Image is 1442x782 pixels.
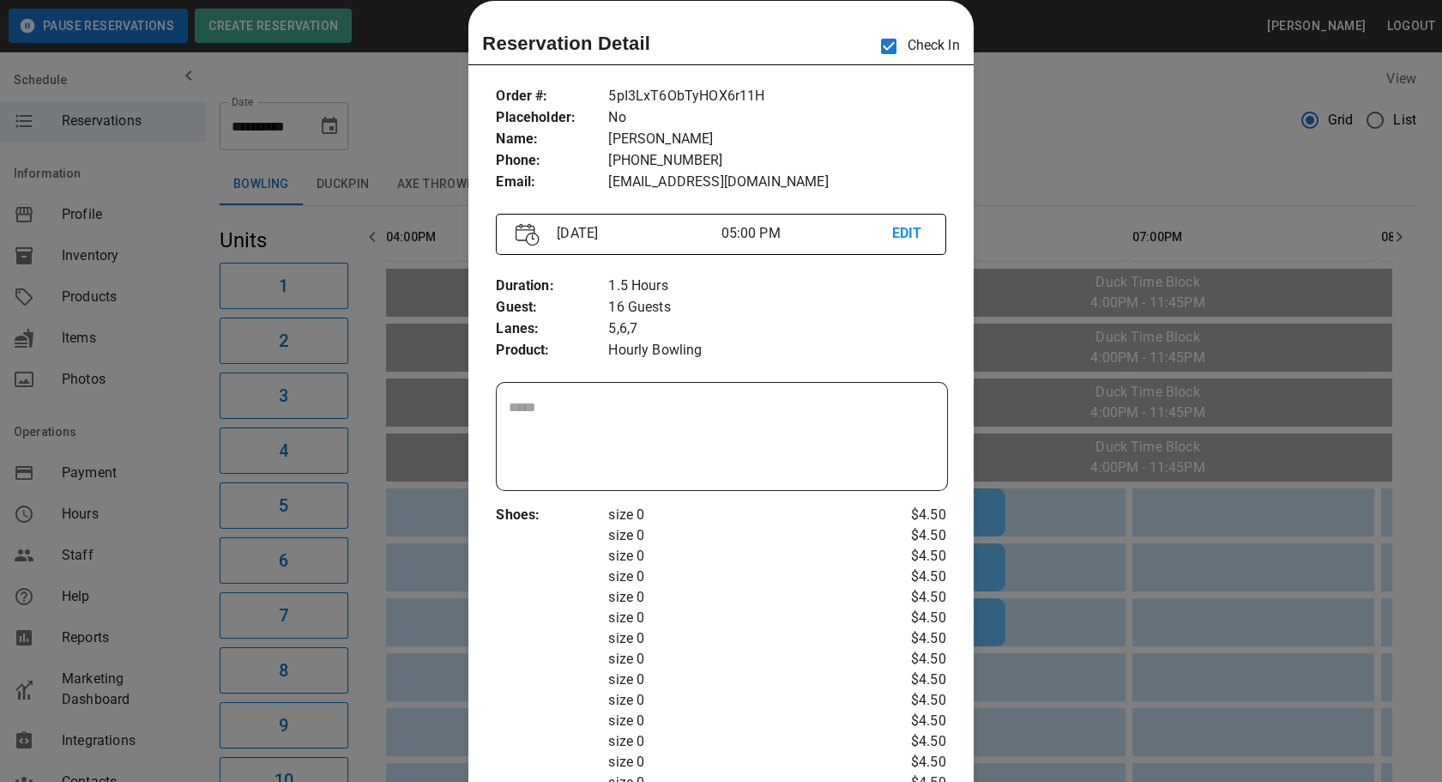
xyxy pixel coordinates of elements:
p: Placeholder : [496,107,608,129]
p: No [608,107,945,129]
p: Reservation Detail [482,29,650,58]
p: EDIT [892,223,926,245]
p: $4.50 [871,628,945,649]
p: size 0 [608,546,871,567]
p: size 0 [608,649,871,670]
p: $4.50 [871,690,945,711]
p: Email : [496,172,608,193]
p: Check In [871,28,959,64]
p: size 0 [608,567,871,587]
p: size 0 [608,690,871,711]
p: $4.50 [871,752,945,773]
p: Shoes : [496,505,608,526]
p: $4.50 [871,670,945,690]
p: 05:00 PM [721,223,891,244]
img: Vector [516,223,540,246]
p: size 0 [608,587,871,608]
p: size 0 [608,608,871,628]
p: size 0 [608,505,871,525]
p: $4.50 [871,587,945,608]
p: 5,6,7 [608,318,945,340]
p: $4.50 [871,525,945,546]
p: Lanes : [496,318,608,340]
p: Order # : [496,86,608,107]
p: $4.50 [871,711,945,731]
p: $4.50 [871,567,945,587]
p: 16 Guests [608,297,945,318]
p: size 0 [608,525,871,546]
p: $4.50 [871,608,945,628]
p: Duration : [496,276,608,297]
p: [PHONE_NUMBER] [608,150,945,172]
p: size 0 [608,670,871,690]
p: Hourly Bowling [608,340,945,361]
p: $4.50 [871,505,945,525]
p: [DATE] [550,223,721,244]
p: Name : [496,129,608,150]
p: size 0 [608,711,871,731]
p: size 0 [608,731,871,752]
p: 1.5 Hours [608,276,945,297]
p: Guest : [496,297,608,318]
p: Product : [496,340,608,361]
p: size 0 [608,752,871,773]
p: Phone : [496,150,608,172]
p: 5pI3LxT6ObTyHOX6r11H [608,86,945,107]
p: $4.50 [871,731,945,752]
p: [EMAIL_ADDRESS][DOMAIN_NAME] [608,172,945,193]
p: size 0 [608,628,871,649]
p: [PERSON_NAME] [608,129,945,150]
p: $4.50 [871,546,945,567]
p: $4.50 [871,649,945,670]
